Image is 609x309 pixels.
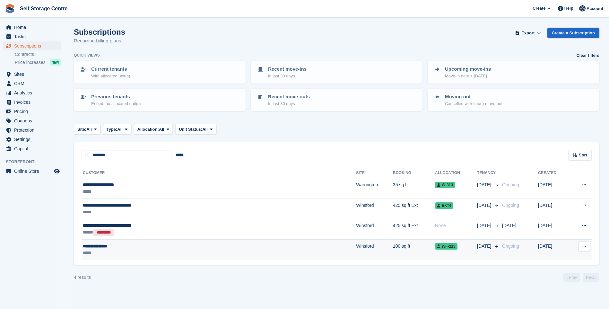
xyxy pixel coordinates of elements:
[91,66,130,73] p: Current tenants
[268,66,307,73] p: Recent move-ins
[86,126,92,133] span: All
[445,66,491,73] p: Upcoming move-ins
[6,159,64,165] span: Storefront
[134,124,173,135] button: Allocation: All
[14,116,53,125] span: Coupons
[251,62,422,83] a: Recent move-ins In last 30 days
[3,116,61,125] a: menu
[435,243,457,250] span: WF-213
[445,73,491,79] p: Move-in date > [DATE]
[14,107,53,116] span: Pricing
[356,199,393,219] td: Winsford
[3,135,61,144] a: menu
[14,70,53,79] span: Sites
[435,182,455,188] span: W-313
[268,93,310,101] p: Recent move-outs
[268,73,307,79] p: In last 30 days
[14,167,53,176] span: Online Store
[14,135,53,144] span: Settings
[268,101,310,107] p: In last 30 days
[356,168,393,178] th: Site
[477,243,492,250] span: [DATE]
[3,144,61,153] a: menu
[514,28,542,38] button: Export
[103,124,131,135] button: Type: All
[587,5,603,12] span: Account
[82,168,356,178] th: Customer
[74,52,100,58] h6: Quick views
[3,41,61,50] a: menu
[502,243,519,249] span: Ongoing
[435,222,477,229] div: None
[14,23,53,32] span: Home
[502,203,519,208] span: Ongoing
[3,88,61,97] a: menu
[179,126,202,133] span: Unit Status:
[74,124,100,135] button: Site: All
[356,178,393,199] td: Warrington
[576,52,599,59] a: Clear filters
[107,126,117,133] span: Type:
[579,5,586,12] img: Clair Cole
[563,273,580,282] a: Previous
[14,144,53,153] span: Capital
[50,59,61,66] div: NEW
[356,219,393,240] td: Winsford
[77,126,86,133] span: Site:
[251,89,422,110] a: Recent move-outs In last 30 days
[547,28,599,38] a: Create a Subscription
[3,167,61,176] a: menu
[538,199,569,219] td: [DATE]
[3,98,61,107] a: menu
[91,93,141,101] p: Previous tenants
[583,273,599,282] a: Next
[202,126,208,133] span: All
[91,101,141,107] p: Ended, no allocated unit(s)
[477,168,500,178] th: Tenancy
[538,239,569,260] td: [DATE]
[393,168,435,178] th: Booking
[74,89,245,110] a: Previous tenants Ended, no allocated unit(s)
[538,219,569,240] td: [DATE]
[428,89,599,110] a: Moving out Cancelled with future move-out
[14,88,53,97] span: Analytics
[3,32,61,41] a: menu
[477,222,492,229] span: [DATE]
[91,73,130,79] p: With allocated unit(s)
[477,202,492,209] span: [DATE]
[3,79,61,88] a: menu
[428,62,599,83] a: Upcoming move-ins Move-in date > [DATE]
[74,37,125,45] p: Recurring billing plans
[564,5,573,12] span: Help
[445,93,502,101] p: Moving out
[538,168,569,178] th: Created
[137,126,159,133] span: Allocation:
[3,23,61,32] a: menu
[562,273,601,282] nav: Page
[3,107,61,116] a: menu
[393,178,435,199] td: 35 sq ft
[15,51,61,57] a: Contracts
[14,32,53,41] span: Tasks
[435,202,453,209] span: EXT4
[579,152,587,158] span: Sort
[15,59,46,66] span: Price increases
[3,70,61,79] a: menu
[74,274,91,281] div: 4 results
[502,182,519,187] span: Ongoing
[74,28,125,36] h1: Subscriptions
[533,5,545,12] span: Create
[17,3,70,14] a: Self Storage Centre
[435,168,477,178] th: Allocation
[445,101,502,107] p: Cancelled with future move-out
[538,178,569,199] td: [DATE]
[15,59,61,66] a: Price increases NEW
[3,126,61,135] a: menu
[521,30,535,36] span: Export
[14,41,53,50] span: Subscriptions
[477,181,492,188] span: [DATE]
[53,167,61,175] a: Preview store
[14,126,53,135] span: Protection
[14,98,53,107] span: Invoices
[393,219,435,240] td: 425 sq ft Ext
